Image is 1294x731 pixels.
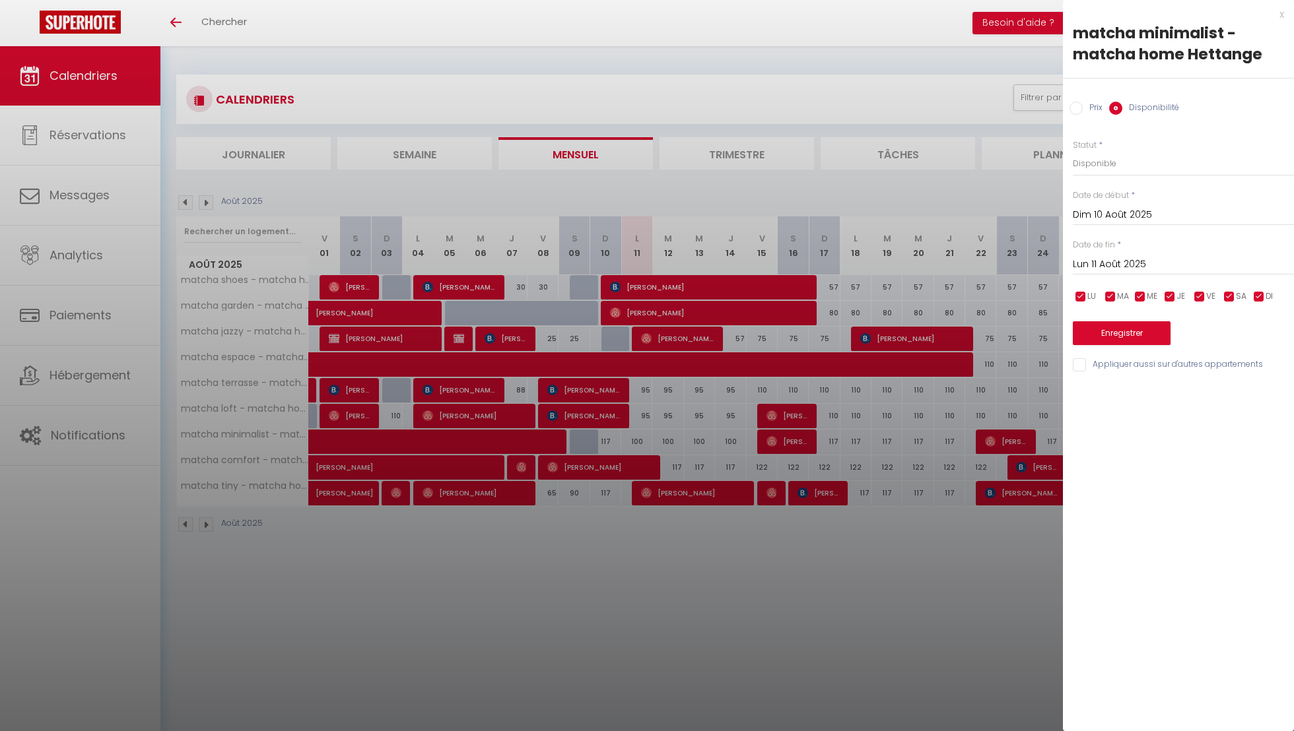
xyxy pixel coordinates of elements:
[1117,290,1129,303] span: MA
[1147,290,1157,303] span: ME
[1073,139,1097,152] label: Statut
[1073,321,1171,345] button: Enregistrer
[1083,102,1103,116] label: Prix
[1239,676,1294,731] iframe: LiveChat chat widget
[1206,290,1215,303] span: VE
[1087,290,1096,303] span: LU
[1063,7,1284,22] div: x
[1236,290,1246,303] span: SA
[1266,290,1273,303] span: DI
[1073,22,1284,65] div: matcha minimalist - matcha home Hettange
[1073,239,1115,251] label: Date de fin
[1176,290,1185,303] span: JE
[1073,189,1129,202] label: Date de début
[1122,102,1179,116] label: Disponibilité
